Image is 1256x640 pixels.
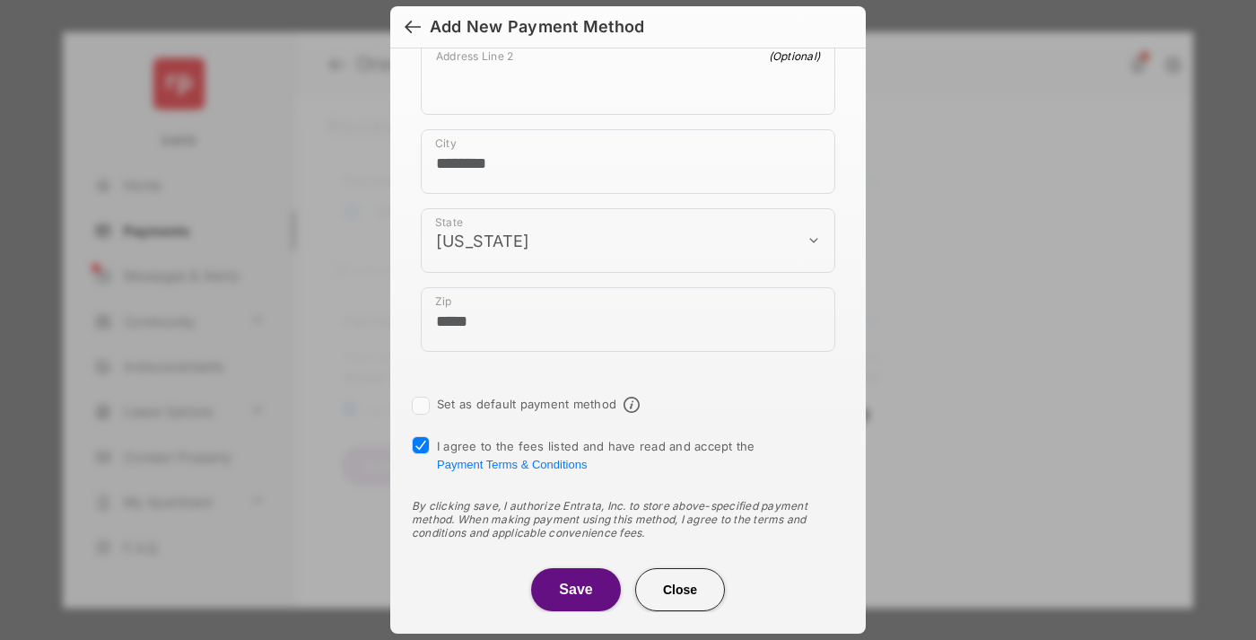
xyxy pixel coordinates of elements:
div: payment_method_screening[postal_addresses][locality] [421,129,835,194]
button: Close [635,568,725,611]
div: Add New Payment Method [430,17,644,37]
span: I agree to the fees listed and have read and accept the [437,439,755,471]
label: Set as default payment method [437,397,616,411]
div: payment_method_screening[postal_addresses][postalCode] [421,287,835,352]
div: By clicking save, I authorize Entrata, Inc. to store above-specified payment method. When making ... [412,499,844,539]
div: payment_method_screening[postal_addresses][addressLine2] [421,41,835,115]
div: payment_method_screening[postal_addresses][administrativeArea] [421,208,835,273]
span: Default payment method info [624,397,640,413]
button: Save [531,568,621,611]
button: I agree to the fees listed and have read and accept the [437,458,587,471]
